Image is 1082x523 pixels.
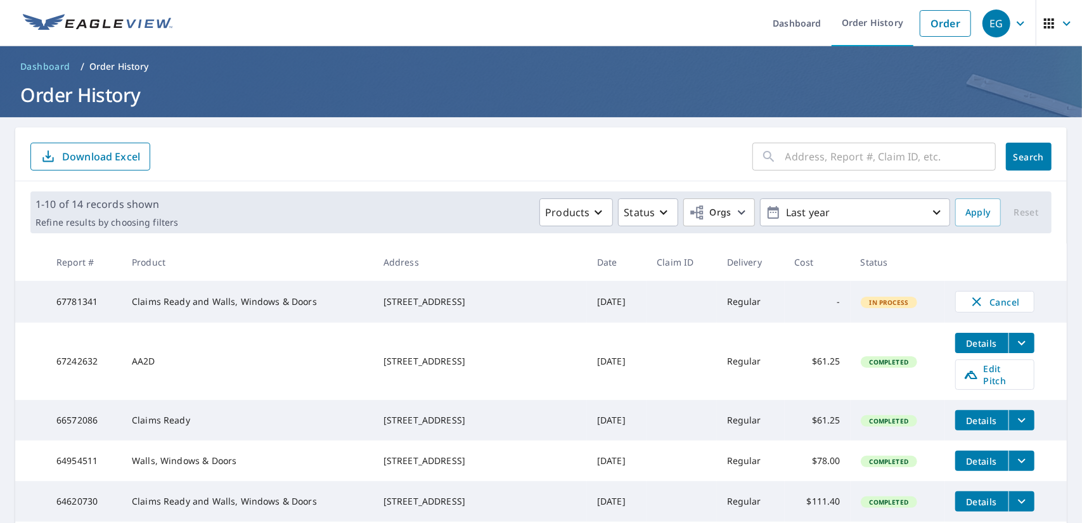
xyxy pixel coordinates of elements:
[862,298,917,307] span: In Process
[785,139,996,174] input: Address, Report #, Claim ID, etc.
[587,323,647,400] td: [DATE]
[963,363,1026,387] span: Edit Pitch
[862,358,916,366] span: Completed
[15,56,1067,77] nav: breadcrumb
[955,410,1008,430] button: detailsBtn-66572086
[587,481,647,522] td: [DATE]
[81,59,84,74] li: /
[35,217,178,228] p: Refine results by choosing filters
[955,291,1034,313] button: Cancel
[963,455,1001,467] span: Details
[383,495,577,508] div: [STREET_ADDRESS]
[545,205,589,220] p: Products
[30,143,150,171] button: Download Excel
[587,400,647,441] td: [DATE]
[46,323,122,400] td: 67242632
[15,82,1067,108] h1: Order History
[89,60,149,73] p: Order History
[46,481,122,522] td: 64620730
[1008,333,1034,353] button: filesDropdownBtn-67242632
[383,295,577,308] div: [STREET_ADDRESS]
[383,355,577,368] div: [STREET_ADDRESS]
[982,10,1010,37] div: EG
[955,491,1008,512] button: detailsBtn-64620730
[383,414,577,427] div: [STREET_ADDRESS]
[1016,151,1041,163] span: Search
[785,481,851,522] td: $111.40
[862,416,916,425] span: Completed
[717,400,785,441] td: Regular
[647,243,716,281] th: Claim ID
[15,56,75,77] a: Dashboard
[963,496,1001,508] span: Details
[587,281,647,323] td: [DATE]
[46,441,122,481] td: 64954511
[122,281,373,323] td: Claims Ready and Walls, Windows & Doors
[62,150,140,164] p: Download Excel
[20,60,70,73] span: Dashboard
[955,198,1001,226] button: Apply
[587,441,647,481] td: [DATE]
[1008,491,1034,512] button: filesDropdownBtn-64620730
[122,323,373,400] td: AA2D
[717,323,785,400] td: Regular
[963,337,1001,349] span: Details
[862,457,916,466] span: Completed
[1006,143,1052,171] button: Search
[689,205,731,221] span: Orgs
[683,198,755,226] button: Orgs
[963,415,1001,427] span: Details
[717,441,785,481] td: Regular
[383,455,577,467] div: [STREET_ADDRESS]
[920,10,971,37] a: Order
[46,281,122,323] td: 67781341
[760,198,950,226] button: Last year
[969,294,1021,309] span: Cancel
[785,323,851,400] td: $61.25
[955,359,1034,390] a: Edit Pitch
[122,400,373,441] td: Claims Ready
[955,451,1008,471] button: detailsBtn-64954511
[618,198,678,226] button: Status
[862,498,916,507] span: Completed
[122,441,373,481] td: Walls, Windows & Doors
[851,243,945,281] th: Status
[35,197,178,212] p: 1-10 of 14 records shown
[122,243,373,281] th: Product
[785,243,851,281] th: Cost
[717,281,785,323] td: Regular
[781,202,929,224] p: Last year
[717,243,785,281] th: Delivery
[785,441,851,481] td: $78.00
[955,333,1008,353] button: detailsBtn-67242632
[1008,410,1034,430] button: filesDropdownBtn-66572086
[785,281,851,323] td: -
[785,400,851,441] td: $61.25
[122,481,373,522] td: Claims Ready and Walls, Windows & Doors
[624,205,655,220] p: Status
[46,400,122,441] td: 66572086
[1008,451,1034,471] button: filesDropdownBtn-64954511
[23,14,172,33] img: EV Logo
[717,481,785,522] td: Regular
[965,205,991,221] span: Apply
[587,243,647,281] th: Date
[46,243,122,281] th: Report #
[539,198,613,226] button: Products
[373,243,587,281] th: Address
